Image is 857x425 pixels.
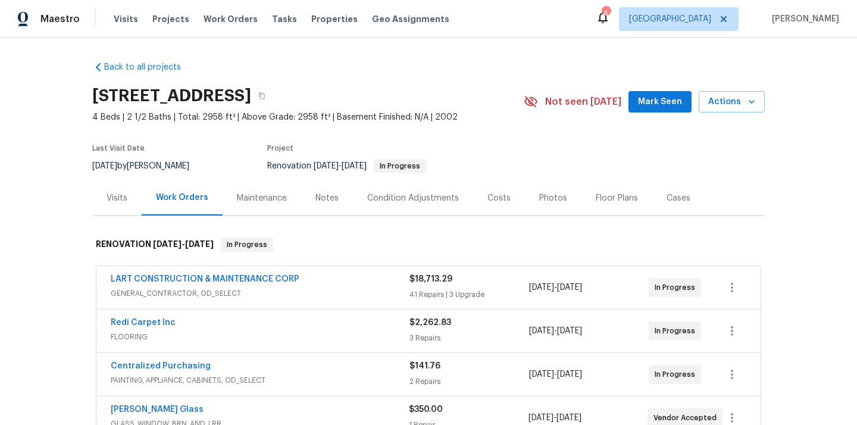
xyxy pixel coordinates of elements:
span: In Progress [655,325,700,337]
span: [PERSON_NAME] [767,13,839,25]
span: GENERAL_CONTRACTOR, OD_SELECT [111,287,409,299]
a: Centralized Purchasing [111,362,211,370]
span: [GEOGRAPHIC_DATA] [629,13,711,25]
span: In Progress [222,239,272,251]
span: [DATE] [557,283,582,292]
h2: [STREET_ADDRESS] [92,90,251,102]
div: RENOVATION [DATE]-[DATE]In Progress [92,226,765,264]
div: 2 Repairs [409,376,529,387]
div: 4 [602,7,610,19]
span: Not seen [DATE] [545,96,621,108]
span: Properties [311,13,358,25]
span: Actions [708,95,755,110]
span: [DATE] [556,414,581,422]
button: Copy Address [251,85,273,107]
span: $18,713.29 [409,275,452,283]
span: Last Visit Date [92,145,145,152]
span: [DATE] [529,327,554,335]
span: $350.00 [409,405,443,414]
span: In Progress [655,368,700,380]
a: [PERSON_NAME] Glass [111,405,204,414]
div: Costs [487,192,511,204]
span: $2,262.83 [409,318,451,327]
span: Tasks [272,15,297,23]
div: Photos [539,192,567,204]
div: Notes [315,192,339,204]
span: [DATE] [153,240,182,248]
span: Geo Assignments [372,13,449,25]
div: 41 Repairs | 3 Upgrade [409,289,529,301]
span: Renovation [267,162,426,170]
span: - [529,325,582,337]
span: $141.76 [409,362,440,370]
div: Work Orders [156,192,208,204]
div: Maintenance [237,192,287,204]
span: In Progress [375,162,425,170]
div: Condition Adjustments [367,192,459,204]
span: [DATE] [185,240,214,248]
span: PAINTING, APPLIANCE, CABINETS, OD_SELECT [111,374,409,386]
span: [DATE] [314,162,339,170]
div: by [PERSON_NAME] [92,159,204,173]
span: [DATE] [529,283,554,292]
a: Back to all projects [92,61,207,73]
span: - [529,368,582,380]
span: Work Orders [204,13,258,25]
span: In Progress [655,282,700,293]
button: Actions [699,91,765,113]
div: Cases [667,192,690,204]
span: [DATE] [92,162,117,170]
div: 3 Repairs [409,332,529,344]
span: - [153,240,214,248]
span: [DATE] [529,370,554,379]
span: Projects [152,13,189,25]
span: [DATE] [557,370,582,379]
span: Visits [114,13,138,25]
span: - [314,162,367,170]
span: [DATE] [557,327,582,335]
span: [DATE] [342,162,367,170]
span: 4 Beds | 2 1/2 Baths | Total: 2958 ft² | Above Grade: 2958 ft² | Basement Finished: N/A | 2002 [92,111,524,123]
a: LART CONSTRUCTION & MAINTENANCE CORP [111,275,299,283]
h6: RENOVATION [96,237,214,252]
span: Project [267,145,293,152]
span: - [529,282,582,293]
div: Floor Plans [596,192,638,204]
span: Maestro [40,13,80,25]
span: FLOORING [111,331,409,343]
span: - [528,412,581,424]
span: [DATE] [528,414,553,422]
div: Visits [107,192,127,204]
button: Mark Seen [628,91,692,113]
span: Mark Seen [638,95,682,110]
a: Redi Carpet Inc [111,318,176,327]
span: Vendor Accepted [653,412,721,424]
